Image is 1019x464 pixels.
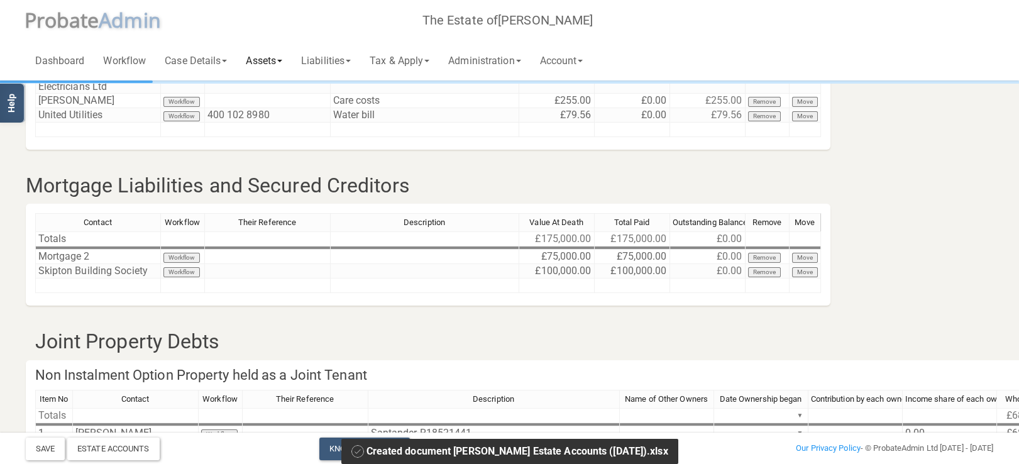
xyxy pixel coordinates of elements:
[529,218,583,227] span: Value At Death
[292,40,360,80] a: Liabilities
[35,408,73,423] td: Totals
[670,94,746,108] td: £255.00
[905,394,1009,404] span: Income share of each owner
[796,443,861,453] a: Our Privacy Policy
[319,438,410,460] a: Knowledge Base
[670,264,746,279] td: £0.00
[35,426,73,441] td: 1
[35,108,161,123] td: United Utilities
[238,218,297,227] span: Their Reference
[748,111,781,121] button: Remove
[595,94,670,108] td: £0.00
[26,438,65,460] button: Save
[795,426,805,439] div: ▼
[163,111,201,121] button: Workflow
[360,40,439,80] a: Tax & Apply
[111,6,160,33] span: dmin
[670,250,746,264] td: £0.00
[331,108,519,123] td: Water bill
[155,40,236,80] a: Case Details
[473,394,514,404] span: Description
[595,231,670,246] td: £175,000.00
[67,438,160,460] div: Estate Accounts
[519,231,595,246] td: £175,000.00
[795,218,814,227] span: Move
[40,394,69,404] span: Item No
[614,218,650,227] span: Total Paid
[35,94,161,108] td: [PERSON_NAME]
[625,394,708,404] span: Name of Other Owners
[404,218,445,227] span: Description
[720,394,802,404] span: Date Ownership began
[673,218,748,227] span: Outstanding Balance
[121,394,150,404] span: Contact
[368,426,620,441] td: Santander R18521441
[276,394,334,404] span: Their Reference
[165,218,200,227] span: Workflow
[531,40,593,80] a: Account
[792,111,818,121] button: Move
[35,231,161,246] td: Totals
[670,231,746,246] td: £0.00
[35,264,161,279] td: Skipton Building Society
[595,108,670,123] td: £0.00
[163,97,201,107] button: Workflow
[748,253,781,263] button: Remove
[366,445,668,457] span: Created document [PERSON_NAME] Estate Accounts ([DATE]).xlsx
[519,108,595,123] td: £79.56
[674,441,1003,456] div: - © ProbateAdmin Ltd [DATE] - [DATE]
[519,94,595,108] td: £255.00
[201,429,238,439] button: Workflow
[99,6,161,33] span: A
[439,40,530,80] a: Administration
[595,264,670,279] td: £100,000.00
[35,250,161,264] td: Mortgage 2
[16,175,839,197] h3: Mortgage Liabilities and Secured Creditors
[331,94,519,108] td: Care costs
[205,108,331,123] td: 400 102 8980
[94,40,155,80] a: Workflow
[748,97,781,107] button: Remove
[811,394,909,404] span: Contribution by each owner
[25,6,99,33] span: P
[795,409,805,422] div: ▼
[163,267,201,277] button: Workflow
[752,218,782,227] span: Remove
[595,250,670,264] td: £75,000.00
[792,253,818,263] button: Move
[792,97,818,107] button: Move
[519,250,595,264] td: £75,000.00
[36,6,99,33] span: robate
[73,426,199,441] td: [PERSON_NAME]
[519,264,595,279] td: £100,000.00
[26,331,832,353] h3: Joint Property Debts
[202,394,238,404] span: Workflow
[748,267,781,277] button: Remove
[84,218,112,227] span: Contact
[792,267,818,277] button: Move
[26,40,94,80] a: Dashboard
[236,40,292,80] a: Assets
[670,108,746,123] td: £79.56
[903,426,997,441] td: 0.00
[163,253,201,263] button: Workflow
